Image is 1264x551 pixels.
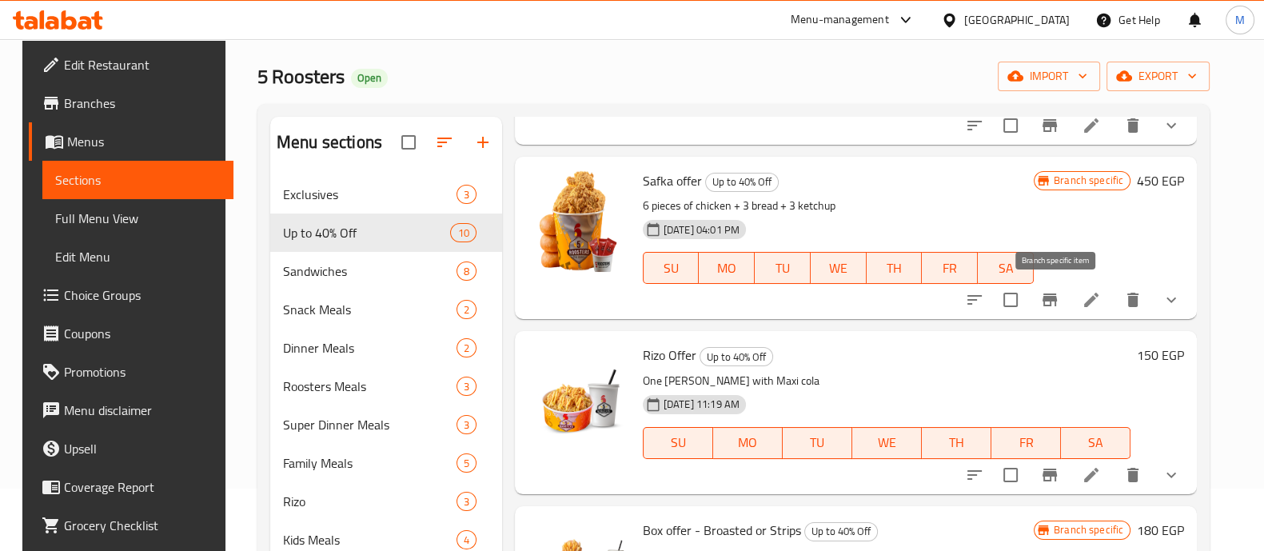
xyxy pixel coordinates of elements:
div: items [457,185,476,204]
div: items [457,453,476,473]
span: Sandwiches [283,262,457,281]
span: Upsell [64,439,221,458]
button: Branch-specific-item [1031,106,1069,145]
a: Sections [42,161,233,199]
button: TH [922,427,991,459]
span: Exclusives [283,185,457,204]
span: export [1119,66,1197,86]
span: Sections [55,170,221,190]
a: Edit Restaurant [29,46,233,84]
button: SU [643,252,700,284]
p: 6 pieces of chicken + 3 bread + 3 ketchup [643,196,1034,216]
button: show more [1152,106,1190,145]
span: Up to 40% Off [700,348,772,366]
a: Edit menu item [1082,465,1101,485]
button: sort-choices [955,281,994,319]
a: Full Menu View [42,199,233,238]
a: Menus [29,122,233,161]
span: [DATE] 04:01 PM [657,222,746,238]
span: SA [1067,431,1124,454]
span: import [1011,66,1087,86]
button: delete [1114,456,1152,494]
div: Open [351,69,388,88]
a: Coupons [29,314,233,353]
span: Menu disclaimer [64,401,221,420]
div: Roosters Meals3 [270,367,502,405]
span: Up to 40% Off [706,173,778,191]
span: 8 [457,264,476,279]
button: MO [699,252,755,284]
button: TU [783,427,852,459]
span: FR [998,431,1055,454]
span: SU [650,257,693,280]
span: Open [351,71,388,85]
span: Branch specific [1047,173,1130,188]
button: show more [1152,281,1190,319]
div: Family Meals5 [270,444,502,482]
span: Dinner Meals [283,338,457,357]
span: Rizo Offer [643,343,696,367]
div: items [457,300,476,319]
span: SA [984,257,1027,280]
span: MO [705,257,748,280]
span: Box offer - Broasted or Strips [643,518,801,542]
span: FR [928,257,971,280]
span: Select all sections [392,126,425,159]
span: Select to update [994,283,1027,317]
span: Sort sections [425,123,464,162]
span: 3 [457,379,476,394]
span: Select to update [994,109,1027,142]
button: FR [991,427,1061,459]
span: WE [859,431,915,454]
span: 10 [451,226,475,241]
a: Choice Groups [29,276,233,314]
span: WE [817,257,860,280]
span: Snack Meals [283,300,457,319]
span: TH [928,431,985,454]
span: SU [650,431,707,454]
span: 5 [457,456,476,471]
span: Coverage Report [64,477,221,497]
div: Exclusives3 [270,175,502,214]
span: Roosters Meals [283,377,457,396]
div: Up to 40% Off [804,522,878,541]
span: 5 Roosters [257,58,345,94]
button: show more [1152,456,1190,494]
a: Branches [29,84,233,122]
span: TH [873,257,916,280]
span: Rizo [283,492,457,511]
button: WE [811,252,867,284]
span: Menus [67,132,221,151]
a: Edit menu item [1082,116,1101,135]
span: Safka offer [643,169,702,193]
span: Select to update [994,458,1027,492]
h2: Menu sections [277,130,382,154]
a: Upsell [29,429,233,468]
svg: Show Choices [1162,465,1181,485]
span: Branch specific [1047,522,1130,537]
button: sort-choices [955,456,994,494]
a: Edit Menu [42,238,233,276]
span: Up to 40% Off [805,522,877,541]
span: Kids Meals [283,530,457,549]
span: Coupons [64,324,221,343]
div: Rizo3 [270,482,502,521]
span: Family Meals [283,453,457,473]
div: items [457,492,476,511]
span: 3 [457,494,476,509]
span: Grocery Checklist [64,516,221,535]
span: TU [789,431,846,454]
span: Promotions [64,362,221,381]
div: items [457,262,476,281]
button: SA [1061,427,1130,459]
span: Edit Restaurant [64,55,221,74]
svg: Show Choices [1162,116,1181,135]
div: Snack Meals2 [270,290,502,329]
span: M [1235,11,1245,29]
a: Edit menu item [1082,290,1101,309]
button: FR [922,252,978,284]
img: Safka offer [528,170,630,272]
